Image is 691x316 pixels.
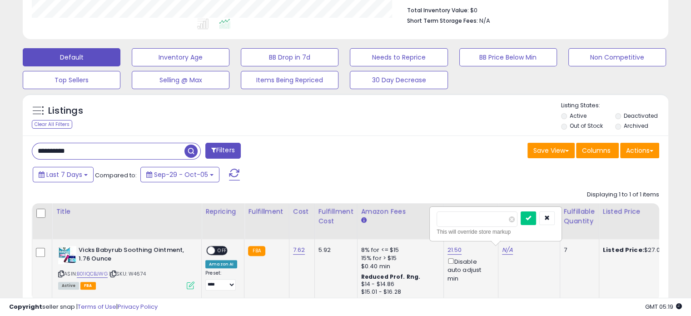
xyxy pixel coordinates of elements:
b: Total Inventory Value: [407,6,469,14]
button: Last 7 Days [33,167,94,182]
div: $14 - $14.86 [361,281,437,288]
div: seller snap | | [9,303,158,311]
a: N/A [502,246,513,255]
button: Save View [527,143,575,158]
span: OFF [215,247,229,255]
li: $0 [407,4,652,15]
div: $27.00 [603,246,678,254]
div: This will override store markup [437,227,555,236]
button: Columns [576,143,619,158]
b: Short Term Storage Fees: [407,17,478,25]
strong: Copyright [9,302,42,311]
label: Active [570,112,587,120]
div: Listed Price [603,207,681,216]
div: Fulfillment [248,207,285,216]
div: Displaying 1 to 1 of 1 items [587,191,659,199]
a: Terms of Use [78,302,116,311]
div: 5.92 [318,246,350,254]
a: 21.50 [447,246,462,255]
div: 15% for > $15 [361,254,437,262]
button: Default [23,48,120,66]
div: ASIN: [58,246,194,288]
button: BB Price Below Min [459,48,557,66]
button: Selling @ Max [132,71,229,89]
div: Repricing [205,207,240,216]
div: 7 [564,246,592,254]
button: Sep-29 - Oct-05 [140,167,219,182]
small: FBA [248,246,265,256]
button: Non Competitive [568,48,666,66]
small: Amazon Fees. [361,216,367,225]
div: Preset: [205,270,237,291]
button: Needs to Reprice [350,48,447,66]
span: 2025-10-13 05:19 GMT [645,302,682,311]
button: Filters [205,143,241,159]
a: B01IQCBJWG [77,270,108,278]
button: Inventory Age [132,48,229,66]
h5: Listings [48,105,83,117]
div: Amazon AI [205,260,237,268]
span: Last 7 Days [46,170,82,179]
span: N/A [479,16,490,25]
div: 8% for <= $15 [361,246,437,254]
span: | SKU: W4674 [109,270,146,277]
div: Cost [293,207,311,216]
button: Top Sellers [23,71,120,89]
a: 7.62 [293,246,305,255]
img: 511-G9JtSCL._SL40_.jpg [58,246,76,264]
b: Vicks Babyrub Soothing Ointment, 1.76 Ounce [79,246,189,265]
span: Compared to: [95,171,137,180]
b: Listed Price: [603,246,644,254]
div: Title [56,207,198,216]
p: Listing States: [561,101,668,110]
span: All listings currently available for purchase on Amazon [58,282,79,290]
div: Amazon Fees [361,207,440,216]
div: $15.01 - $16.28 [361,288,437,296]
button: Actions [620,143,659,158]
b: Reduced Prof. Rng. [361,273,421,281]
span: FBA [80,282,96,290]
button: 30 Day Decrease [350,71,447,89]
label: Deactivated [623,112,657,120]
button: BB Drop in 7d [241,48,338,66]
button: Items Being Repriced [241,71,338,89]
label: Out of Stock [570,122,603,130]
div: $0.40 min [361,262,437,271]
div: Fulfillable Quantity [564,207,595,226]
a: Privacy Policy [118,302,158,311]
div: Fulfillment Cost [318,207,353,226]
div: Clear All Filters [32,120,72,129]
span: Columns [582,146,611,155]
div: Disable auto adjust min [447,256,491,283]
label: Archived [623,122,648,130]
span: Sep-29 - Oct-05 [154,170,208,179]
